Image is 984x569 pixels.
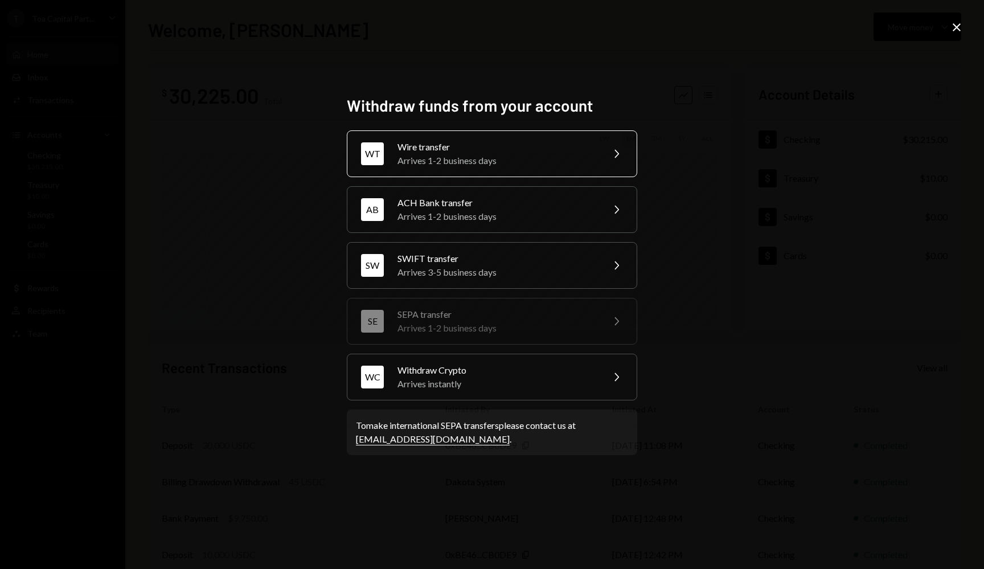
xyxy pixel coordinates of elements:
[361,254,384,277] div: SW
[356,433,510,445] a: [EMAIL_ADDRESS][DOMAIN_NAME]
[347,186,637,233] button: ABACH Bank transferArrives 1-2 business days
[397,140,596,154] div: Wire transfer
[361,142,384,165] div: WT
[397,377,596,391] div: Arrives instantly
[397,154,596,167] div: Arrives 1-2 business days
[397,308,596,321] div: SEPA transfer
[347,95,637,117] h2: Withdraw funds from your account
[397,210,596,223] div: Arrives 1-2 business days
[397,252,596,265] div: SWIFT transfer
[397,363,596,377] div: Withdraw Crypto
[397,196,596,210] div: ACH Bank transfer
[361,310,384,333] div: SE
[397,321,596,335] div: Arrives 1-2 business days
[361,198,384,221] div: AB
[347,354,637,400] button: WCWithdraw CryptoArrives instantly
[347,130,637,177] button: WTWire transferArrives 1-2 business days
[356,419,628,446] div: To make international SEPA transfers please contact us at .
[347,298,637,345] button: SESEPA transferArrives 1-2 business days
[347,242,637,289] button: SWSWIFT transferArrives 3-5 business days
[361,366,384,388] div: WC
[397,265,596,279] div: Arrives 3-5 business days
